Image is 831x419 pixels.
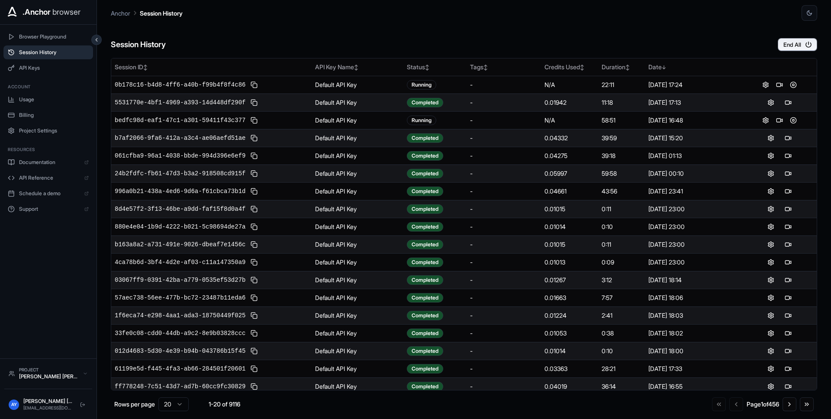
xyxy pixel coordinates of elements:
div: 28:21 [602,364,641,373]
td: Default API Key [312,200,403,218]
div: - [470,382,538,391]
span: ↕ [425,64,429,71]
div: 2:41 [602,311,641,320]
span: API Keys [19,64,89,71]
span: 4ca78b6d-3bf4-4d2e-af03-c11a147350a9 [115,258,245,267]
div: 0:09 [602,258,641,267]
div: Completed [407,204,443,214]
div: Completed [407,222,443,232]
span: ↕ [580,64,584,71]
div: [DATE] 23:41 [648,187,739,196]
div: [DATE] 18:14 [648,276,739,284]
span: b7af2066-9fa6-412a-a3c4-ae06aefd51ae [115,134,245,142]
button: Logout [77,400,88,410]
div: 0.01663 [544,293,595,302]
div: - [470,347,538,355]
div: [DATE] 17:24 [648,81,739,89]
div: - [470,134,538,142]
a: Documentation [3,155,93,169]
span: 0b178c16-b4d8-4ff6-a40b-f99b4f8f4c86 [115,81,245,89]
div: - [470,116,538,125]
div: 39:59 [602,134,641,142]
div: Completed [407,258,443,267]
div: Status [407,63,463,71]
div: 0.05997 [544,169,595,178]
td: Default API Key [312,377,403,395]
span: ↕ [354,64,358,71]
span: Documentation [19,159,80,166]
span: 61199e5d-f445-4fa3-ab66-284501f20601 [115,364,245,373]
span: 5531770e-4bf1-4969-a393-14d448df290f [115,98,245,107]
span: 880e4e04-1b9d-4222-b021-5c98694de27a [115,222,245,231]
div: [DATE] 23:00 [648,205,739,213]
span: 012d4683-5d30-4e39-b94b-043786b15f45 [115,347,245,355]
nav: breadcrumb [111,8,183,18]
div: Completed [407,311,443,320]
div: 36:14 [602,382,641,391]
div: 0.01013 [544,258,595,267]
td: Default API Key [312,342,403,360]
span: ff778248-7c51-43d7-ad7b-60cc9fc30829 [115,382,245,391]
div: 0.01015 [544,205,595,213]
div: 22:11 [602,81,641,89]
span: Schedule a demo [19,190,80,197]
div: [DATE] 18:03 [648,311,739,320]
div: [DATE] 23:00 [648,258,739,267]
div: 0.01014 [544,347,595,355]
div: [DATE] 18:00 [648,347,739,355]
div: - [470,240,538,249]
td: Default API Key [312,306,403,324]
div: Page 1 of 456 [747,400,779,409]
div: - [470,98,538,107]
div: 0:11 [602,240,641,249]
td: Default API Key [312,218,403,235]
td: Default API Key [312,76,403,93]
div: Completed [407,329,443,338]
div: Running [407,116,436,125]
h6: Session History [111,39,166,51]
div: - [470,151,538,160]
a: API Reference [3,171,93,185]
div: Running [407,80,436,90]
div: - [470,187,538,196]
div: 0.04332 [544,134,595,142]
span: API Reference [19,174,80,181]
div: 0.01053 [544,329,595,338]
div: Date [648,63,739,71]
div: [DATE] 16:55 [648,382,739,391]
span: bedfc98d-eaf1-47c1-a301-59411f43c377 [115,116,245,125]
div: Completed [407,364,443,374]
div: 0:38 [602,329,641,338]
td: Default API Key [312,324,403,342]
div: 0.04275 [544,151,595,160]
td: Default API Key [312,93,403,111]
div: N/A [544,116,595,125]
div: Tags [470,63,538,71]
td: Default API Key [312,271,403,289]
div: 0.01267 [544,276,595,284]
td: Default API Key [312,360,403,377]
td: Default API Key [312,111,403,129]
div: [DATE] 18:02 [648,329,739,338]
button: API Keys [3,61,93,75]
div: - [470,311,538,320]
div: 0.04019 [544,382,595,391]
div: Project [19,367,78,373]
span: Project Settings [19,127,89,134]
p: Session History [140,9,183,18]
div: 0:10 [602,222,641,231]
div: 0:10 [602,347,641,355]
div: [PERSON_NAME] [PERSON_NAME] Project [19,373,78,380]
td: Default API Key [312,129,403,147]
div: [DATE] 17:33 [648,364,739,373]
span: 061cfba9-96a1-4038-bbde-994d396e6ef9 [115,151,245,160]
td: Default API Key [312,289,403,306]
button: Billing [3,108,93,122]
div: - [470,276,538,284]
div: Credits Used [544,63,595,71]
div: 0.01014 [544,222,595,231]
div: - [470,293,538,302]
div: Completed [407,346,443,356]
div: Completed [407,240,443,249]
div: - [470,364,538,373]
